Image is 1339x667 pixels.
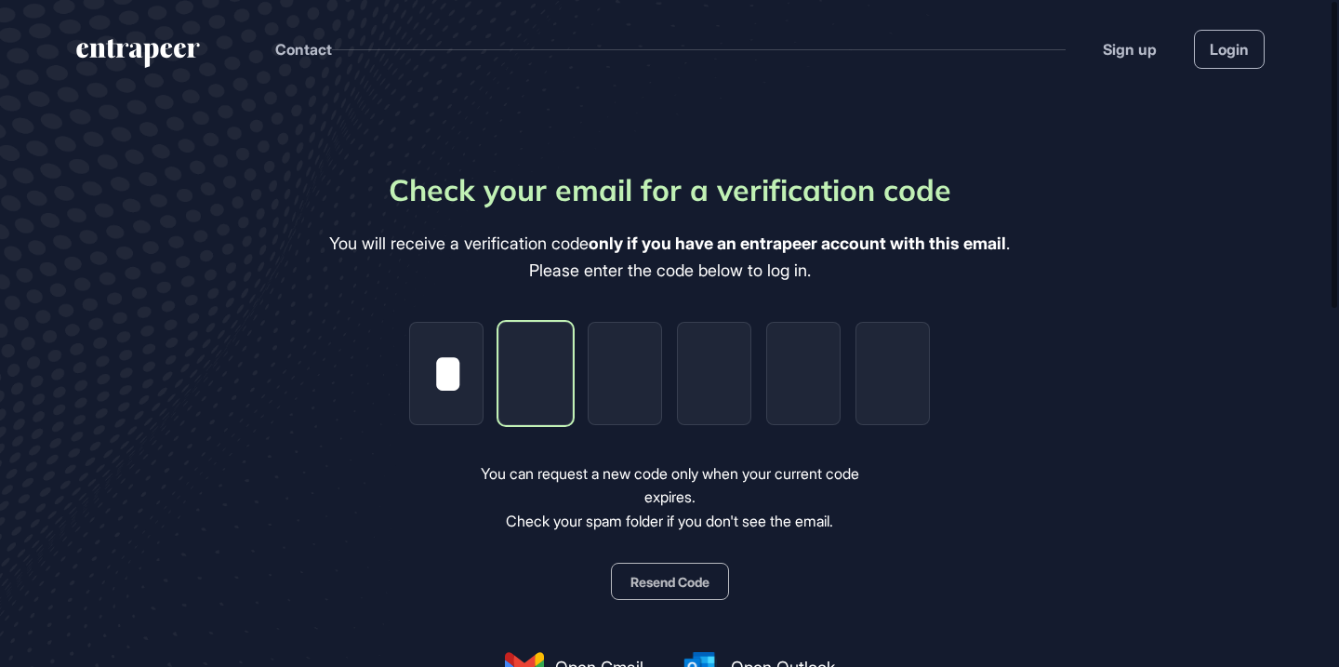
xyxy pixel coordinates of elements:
[611,563,729,600] button: Resend Code
[589,233,1006,253] b: only if you have an entrapeer account with this email
[329,231,1010,285] div: You will receive a verification code . Please enter the code below to log in.
[455,462,885,534] div: You can request a new code only when your current code expires. Check your spam folder if you don...
[275,37,332,61] button: Contact
[74,39,202,74] a: entrapeer-logo
[1194,30,1265,69] a: Login
[1103,38,1157,60] a: Sign up
[389,167,951,212] div: Check your email for a verification code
